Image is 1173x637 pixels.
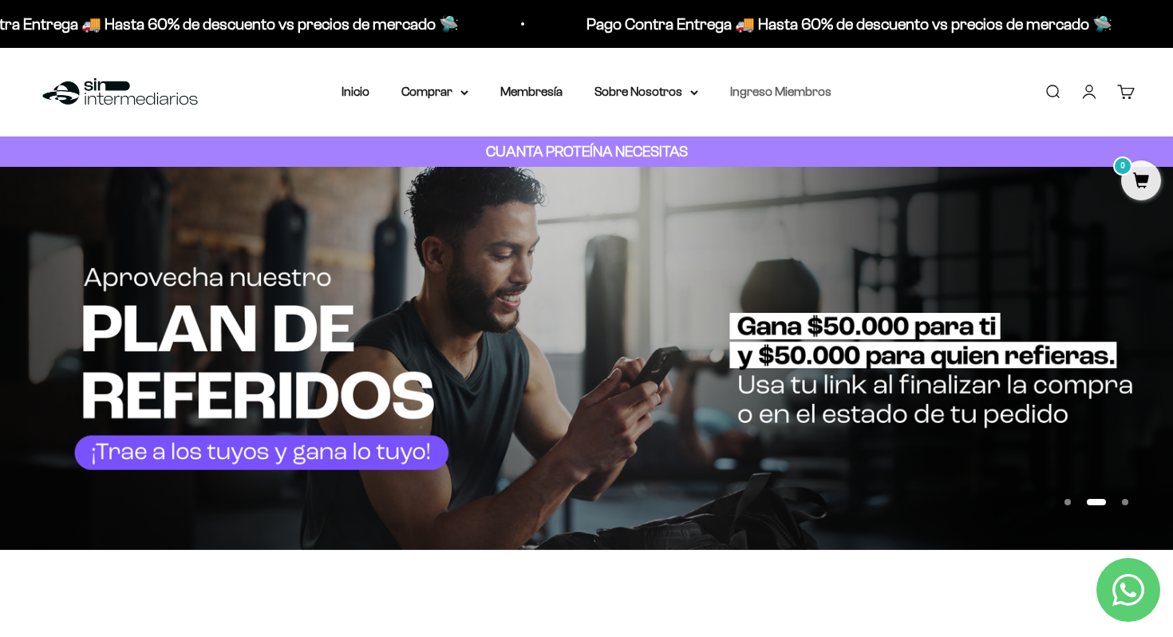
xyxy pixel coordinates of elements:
[401,81,468,102] summary: Comprar
[730,85,831,98] a: Ingreso Miembros
[584,11,1110,37] p: Pago Contra Entrega 🚚 Hasta 60% de descuento vs precios de mercado 🛸
[342,85,369,98] a: Inicio
[486,143,688,160] strong: CUANTA PROTEÍNA NECESITAS
[1113,156,1132,176] mark: 0
[1121,173,1161,191] a: 0
[594,81,698,102] summary: Sobre Nosotros
[500,85,563,98] a: Membresía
